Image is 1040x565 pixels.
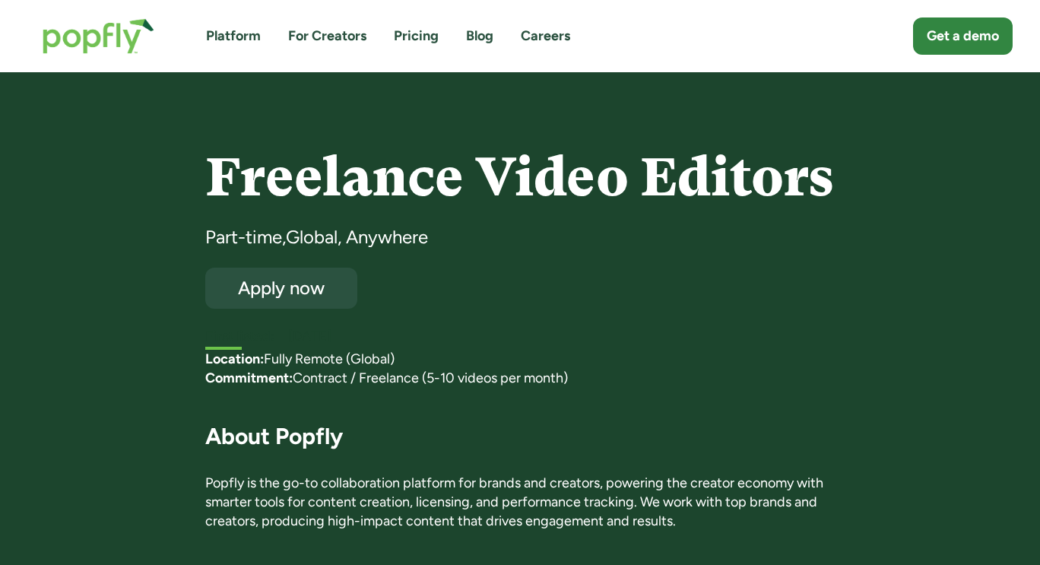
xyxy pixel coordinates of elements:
[205,474,835,532] p: Popfly is the go-to collaboration platform for brands and creators, powering the creator economy ...
[27,3,170,69] a: home
[205,268,357,309] a: Apply now
[219,278,344,297] div: Apply now
[927,27,999,46] div: Get a demo
[286,225,428,249] div: Global, Anywhere
[282,225,286,249] div: ,
[288,327,835,346] div: [DATE]
[466,27,493,46] a: Blog
[205,351,264,367] strong: Location:
[394,27,439,46] a: Pricing
[205,422,343,450] strong: About Popfly
[205,225,282,249] div: Part-time
[913,17,1013,55] a: Get a demo
[205,370,293,386] strong: Commitment:
[205,327,274,346] h5: First listed:
[206,27,261,46] a: Platform
[288,27,366,46] a: For Creators
[521,27,570,46] a: Careers
[205,350,835,388] p: ‍ Fully Remote (Global) Contract / Freelance (5-10 videos per month)
[205,148,835,207] h4: Freelance Video Editors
